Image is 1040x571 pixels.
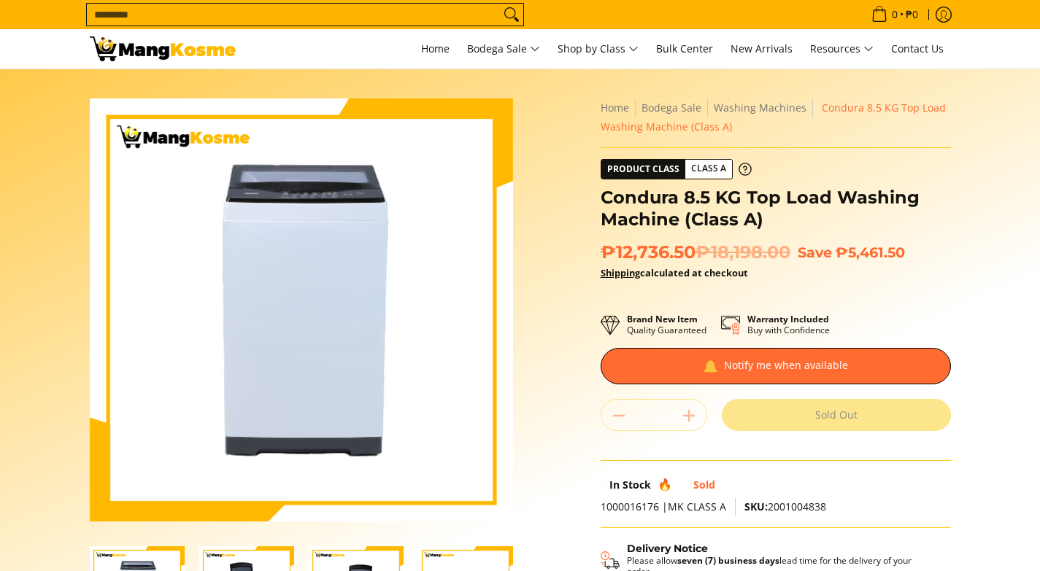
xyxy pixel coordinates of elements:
strong: Brand New Item [627,313,698,325]
span: Save [798,244,832,261]
span: Contact Us [891,42,944,55]
span: • [867,7,922,23]
span: Shop by Class [558,40,639,58]
span: ₱12,736.50 [601,241,790,263]
span: Bulk Center [656,42,713,55]
span: In Stock [609,478,651,492]
span: 1000016176 |MK CLASS A [601,500,726,513]
img: Condura 8.5 KG Top Load Washing Machine (Class A) [90,98,513,521]
strong: Warranty Included [747,313,829,325]
span: ₱5,461.50 [836,244,905,261]
a: Product Class Class A [601,159,752,179]
strong: seven (7) business days [677,554,779,567]
span: ₱0 [904,9,920,20]
span: Bodega Sale [467,40,540,58]
nav: Breadcrumbs [601,98,951,136]
a: Resources [803,29,881,69]
img: Condura 8.5 KG Top Load Washing Machine (Class A) | Mang Kosme [90,36,236,61]
strong: Delivery Notice [627,542,708,555]
a: Shipping [601,266,640,279]
a: Contact Us [884,29,951,69]
a: Home [414,29,457,69]
nav: Main Menu [250,29,951,69]
span: 0 [890,9,900,20]
a: Shop by Class [550,29,646,69]
span: New Arrivals [731,42,793,55]
span: Condura 8.5 KG Top Load Washing Machine (Class A) [601,101,946,133]
p: Quality Guaranteed [627,314,706,335]
span: Product Class [601,160,685,179]
span: Resources [810,40,874,58]
a: Bulk Center [649,29,720,69]
a: Home [601,101,629,114]
span: Class A [685,160,732,178]
span: 0 [601,478,606,492]
span: Home [421,42,450,55]
button: Search [500,4,523,26]
p: Buy with Confidence [747,314,830,335]
span: 2001004838 [744,500,826,513]
h1: Condura 8.5 KG Top Load Washing Machine (Class A) [601,187,951,230]
del: ₱18,198.00 [696,241,790,263]
strong: calculated at checkout [601,266,748,279]
span: 51 [679,478,690,492]
a: New Arrivals [723,29,800,69]
a: Washing Machines [714,101,806,114]
a: Bodega Sale [642,101,701,114]
span: SKU: [744,500,768,513]
a: Bodega Sale [460,29,547,69]
span: Sold [693,478,715,492]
